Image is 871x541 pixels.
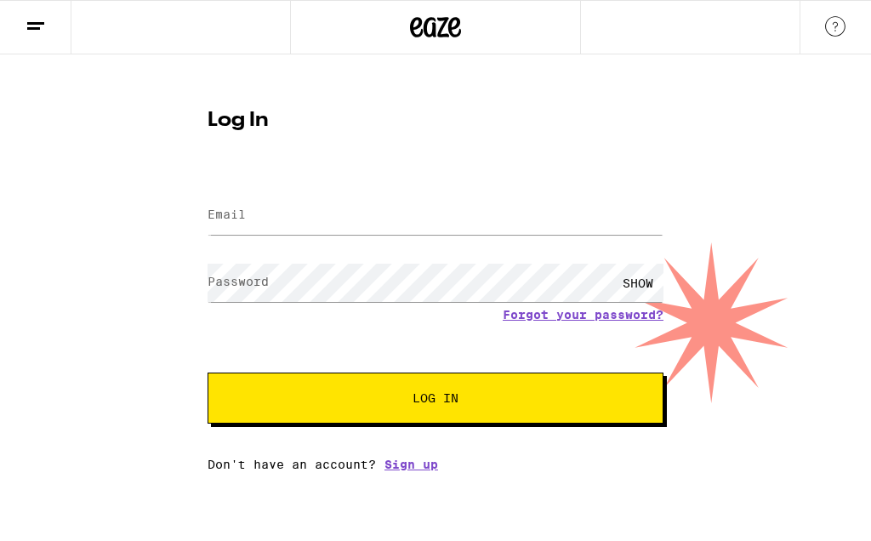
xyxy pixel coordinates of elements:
span: Log In [413,392,458,404]
button: Log In [208,373,663,424]
a: Forgot your password? [503,308,663,322]
div: SHOW [612,264,663,302]
div: Don't have an account? [208,458,663,471]
label: Email [208,208,246,221]
a: Sign up [384,458,438,471]
label: Password [208,275,269,288]
h1: Log In [208,111,663,131]
input: Email [208,196,663,235]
